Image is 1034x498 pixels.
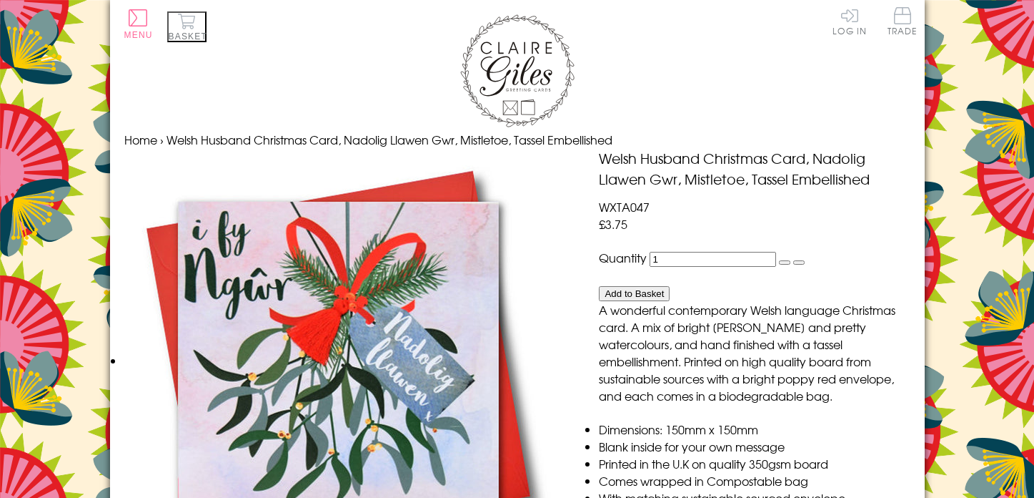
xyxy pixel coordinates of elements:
button: Basket [167,11,207,42]
span: Menu [124,30,153,40]
span: › [160,131,164,148]
li: Comes wrapped in Compostable bag [599,472,910,489]
span: Welsh Husband Christmas Card, Nadolig Llawen Gwr, Mistletoe, Tassel Embellished [166,131,612,148]
button: Add to Basket [599,286,670,301]
button: Menu [124,9,153,40]
p: A wonderful contemporary Welsh language Christmas card. A mix of bright [PERSON_NAME] and pretty ... [599,301,910,404]
span: WXTA047 [599,198,650,215]
li: Blank inside for your own message [599,438,910,455]
li: Dimensions: 150mm x 150mm [599,421,910,438]
label: Quantity [599,249,647,266]
span: £3.75 [599,215,627,233]
span: Trade [888,7,918,35]
li: Printed in the U.K on quality 350gsm board [599,455,910,472]
img: Claire Giles Greetings Cards [460,14,575,127]
a: Home [124,131,157,148]
a: Log In [832,7,867,35]
a: Trade [888,7,918,38]
span: Add to Basket [605,288,664,299]
h1: Welsh Husband Christmas Card, Nadolig Llawen Gwr, Mistletoe, Tassel Embellished [599,148,910,190]
nav: breadcrumbs [124,131,910,148]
